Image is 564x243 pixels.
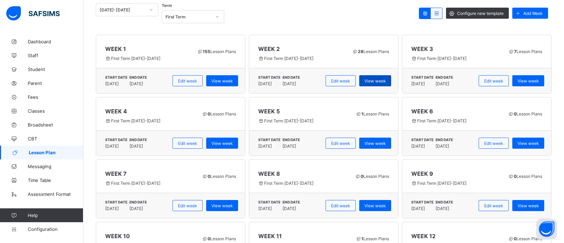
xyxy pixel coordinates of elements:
b: 0 [361,174,363,179]
div: [DATE]-[DATE] [100,7,145,12]
span: END DATE [283,200,300,204]
span: [DATE] [105,206,125,211]
span: START DATE [105,200,127,204]
span: WEEK 11 [258,233,348,240]
span: END DATE [436,138,453,142]
span: Edit week [484,203,503,208]
span: END DATE [129,200,147,204]
span: Help [28,212,83,218]
b: 7 [514,49,516,54]
span: [DATE] [436,144,451,149]
span: [DATE] [258,81,278,86]
span: First Term [DATE]-[DATE] [411,181,500,186]
span: View week [517,141,539,146]
span: Dashboard [28,39,83,44]
span: WEEK 5 [258,108,348,115]
span: [DATE] [283,144,298,149]
span: WEEK 4 [105,108,194,115]
span: Edit week [178,203,197,208]
span: [DATE] [411,206,431,211]
span: First Term [DATE]-[DATE] [258,181,347,186]
span: [DATE] [105,81,125,86]
span: START DATE [411,75,433,79]
b: 0 [514,174,516,179]
b: 0 [208,111,210,116]
span: [DATE] [129,206,145,211]
b: 1 [361,111,363,116]
span: Edit week [178,78,197,84]
span: START DATE [258,75,280,79]
span: [DATE] [411,144,431,149]
span: Edit week [484,78,503,84]
span: View week [211,141,233,146]
span: Lesson Plans [202,236,236,241]
span: View week [517,78,539,84]
span: Configuration [28,226,83,232]
span: Student [28,67,83,72]
span: Lesson Plans [508,111,542,116]
span: [DATE] [129,144,145,149]
span: First Term [DATE]-[DATE] [105,56,189,61]
span: [DATE] [411,81,431,86]
span: START DATE [105,138,127,142]
b: 0 [208,236,210,241]
span: Add Week [523,11,543,16]
span: WEEK 10 [105,233,194,240]
span: Lesson Plans [202,111,236,116]
span: WEEK 3 [411,45,500,52]
span: View week [364,78,386,84]
span: Parent [28,80,83,86]
span: First Term [DATE]-[DATE] [105,181,194,186]
img: safsims [6,6,60,21]
span: CBT [28,136,83,141]
span: [DATE] [105,144,125,149]
span: END DATE [129,138,147,142]
span: Fees [28,94,83,100]
span: Assessment Format [28,191,83,197]
span: Lesson Plan [29,150,83,155]
span: START DATE [258,138,280,142]
b: 155 [203,49,210,54]
span: WEEK 8 [258,170,347,177]
b: 0 [514,236,516,241]
button: Open asap [536,219,557,240]
span: View week [211,78,233,84]
span: [DATE] [129,81,145,86]
span: Lesson Plans [508,236,542,241]
span: WEEK 1 [105,45,189,52]
div: First Term [166,14,211,19]
b: 28 [358,49,363,54]
span: Term [162,3,172,8]
span: View week [364,141,386,146]
span: START DATE [411,138,433,142]
span: View week [517,203,539,208]
span: [DATE] [258,144,278,149]
span: END DATE [436,75,453,79]
span: [DATE] [283,81,298,86]
span: Lesson Plans [508,174,542,179]
span: Edit week [331,141,350,146]
span: START DATE [411,200,433,204]
span: Lesson Plans [202,174,236,179]
span: START DATE [258,200,280,204]
span: END DATE [129,75,147,79]
span: Lesson Plans [508,49,542,54]
span: Broadsheet [28,122,83,128]
b: 0 [208,174,210,179]
span: Classes [28,108,83,114]
span: Edit week [484,141,503,146]
span: First Term [DATE]-[DATE] [411,118,500,123]
span: END DATE [436,200,453,204]
span: Time Table [28,177,83,183]
span: First Term [DATE]-[DATE] [105,118,194,123]
span: First Term [DATE]-[DATE] [258,118,348,123]
span: Edit week [178,141,197,146]
span: Edit week [331,78,350,84]
span: [DATE] [258,206,278,211]
span: Configure new template [457,11,504,16]
b: 1 [361,236,363,241]
span: First Term [DATE]-[DATE] [258,56,344,61]
span: Edit week [331,203,350,208]
span: View week [211,203,233,208]
span: Lesson Plans [197,49,236,54]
